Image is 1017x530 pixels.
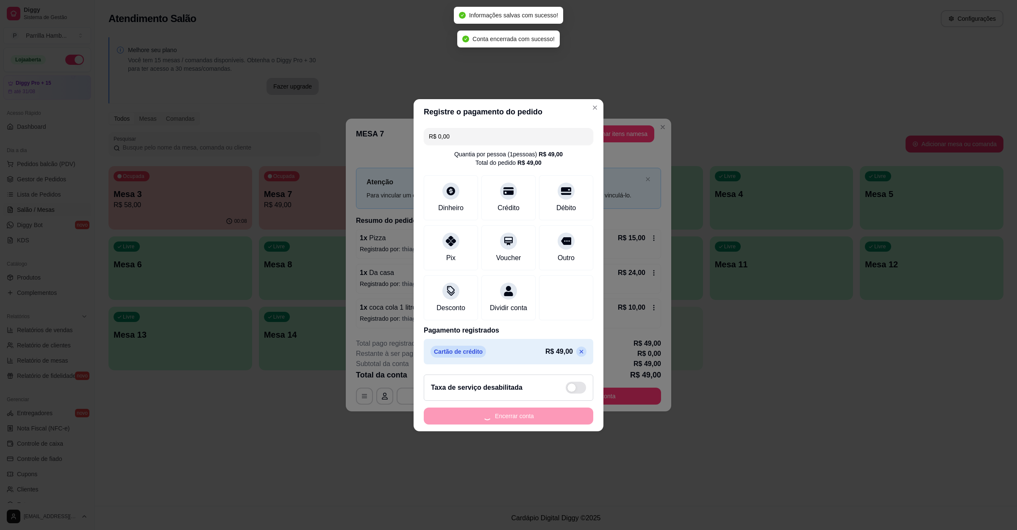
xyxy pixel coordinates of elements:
[496,253,521,263] div: Voucher
[497,203,520,213] div: Crédito
[424,325,593,336] p: Pagamento registrados
[472,36,555,42] span: Conta encerrada com sucesso!
[446,253,456,263] div: Pix
[539,150,563,158] div: R$ 49,00
[438,203,464,213] div: Dinheiro
[588,101,602,114] button: Close
[414,99,603,125] header: Registre o pagamento do pedido
[431,383,522,393] h2: Taxa de serviço desabilitada
[429,128,588,145] input: Ex.: hambúrguer de cordeiro
[558,253,575,263] div: Outro
[454,150,563,158] div: Quantia por pessoa ( 1 pessoas)
[475,158,542,167] div: Total do pedido
[556,203,576,213] div: Débito
[545,347,573,357] p: R$ 49,00
[459,12,466,19] span: check-circle
[462,36,469,42] span: check-circle
[490,303,527,313] div: Dividir conta
[469,12,558,19] span: Informações salvas com sucesso!
[517,158,542,167] div: R$ 49,00
[431,346,486,358] p: Cartão de crédito
[436,303,465,313] div: Desconto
